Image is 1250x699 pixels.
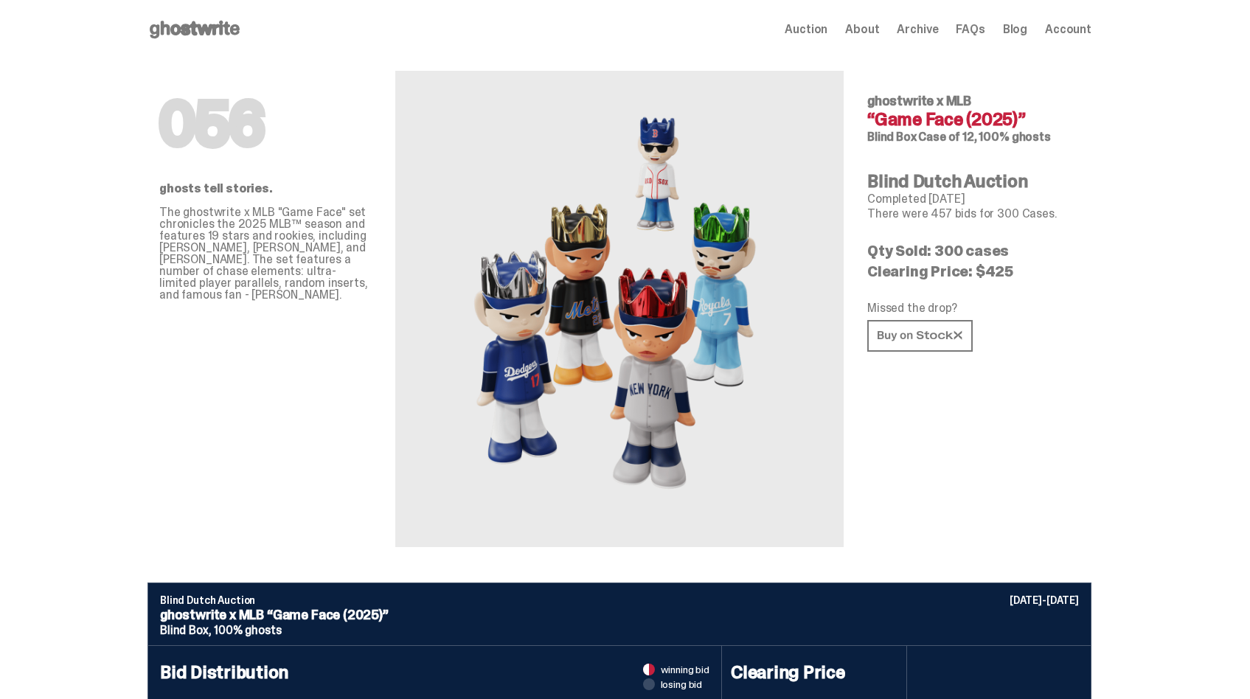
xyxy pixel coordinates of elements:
p: Qty Sold: 300 cases [867,243,1080,258]
span: Blind Box [867,129,917,145]
p: ghosts tell stories. [159,183,372,195]
a: Blog [1003,24,1027,35]
p: Clearing Price: $425 [867,264,1080,279]
p: [DATE]-[DATE] [1010,595,1079,605]
h4: Blind Dutch Auction [867,173,1080,190]
h1: 056 [159,94,372,153]
span: Case of 12, 100% ghosts [918,129,1050,145]
span: ghostwrite x MLB [867,92,971,110]
p: The ghostwrite x MLB "Game Face" set chronicles the 2025 MLB™ season and features 19 stars and ro... [159,206,372,301]
a: FAQs [956,24,985,35]
p: ghostwrite x MLB “Game Face (2025)” [160,608,1079,622]
span: winning bid [661,664,709,675]
h4: “Game Face (2025)” [867,111,1080,128]
p: Missed the drop? [867,302,1080,314]
a: About [845,24,879,35]
a: Archive [897,24,938,35]
p: There were 457 bids for 300 Cases. [867,208,1080,220]
span: Blind Box, [160,622,211,638]
a: Account [1045,24,1091,35]
h4: Clearing Price [731,664,897,681]
img: MLB&ldquo;Game Face (2025)&rdquo; [457,106,782,512]
p: Blind Dutch Auction [160,595,1079,605]
p: Completed [DATE] [867,193,1080,205]
span: losing bid [661,679,703,689]
a: Auction [785,24,827,35]
span: 100% ghosts [214,622,281,638]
